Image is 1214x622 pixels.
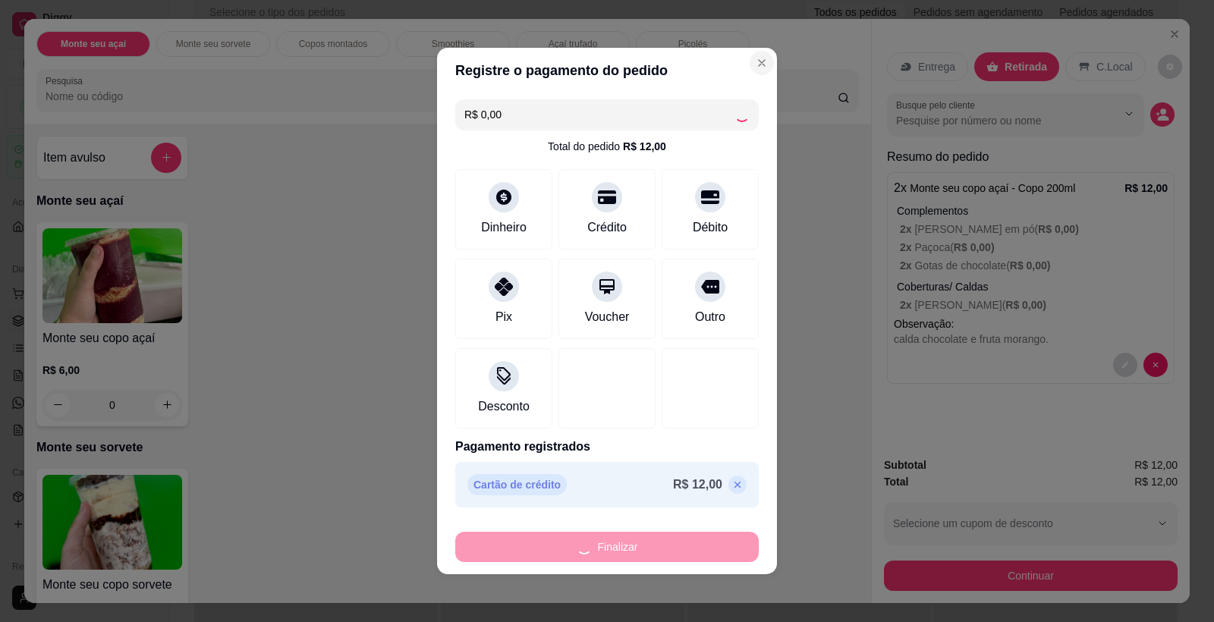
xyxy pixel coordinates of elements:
input: Ex.: hambúrguer de cordeiro [464,99,734,130]
div: Outro [695,308,725,326]
div: Desconto [478,397,530,416]
div: Loading [734,107,750,122]
div: Crédito [587,218,627,237]
header: Registre o pagamento do pedido [437,48,777,93]
div: Voucher [585,308,630,326]
div: Débito [693,218,728,237]
p: R$ 12,00 [673,476,722,494]
button: Close [750,51,774,75]
div: Dinheiro [481,218,527,237]
div: Pix [495,308,512,326]
p: Pagamento registrados [455,438,759,456]
p: Cartão de crédito [467,474,567,495]
div: R$ 12,00 [623,139,666,154]
div: Total do pedido [548,139,666,154]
